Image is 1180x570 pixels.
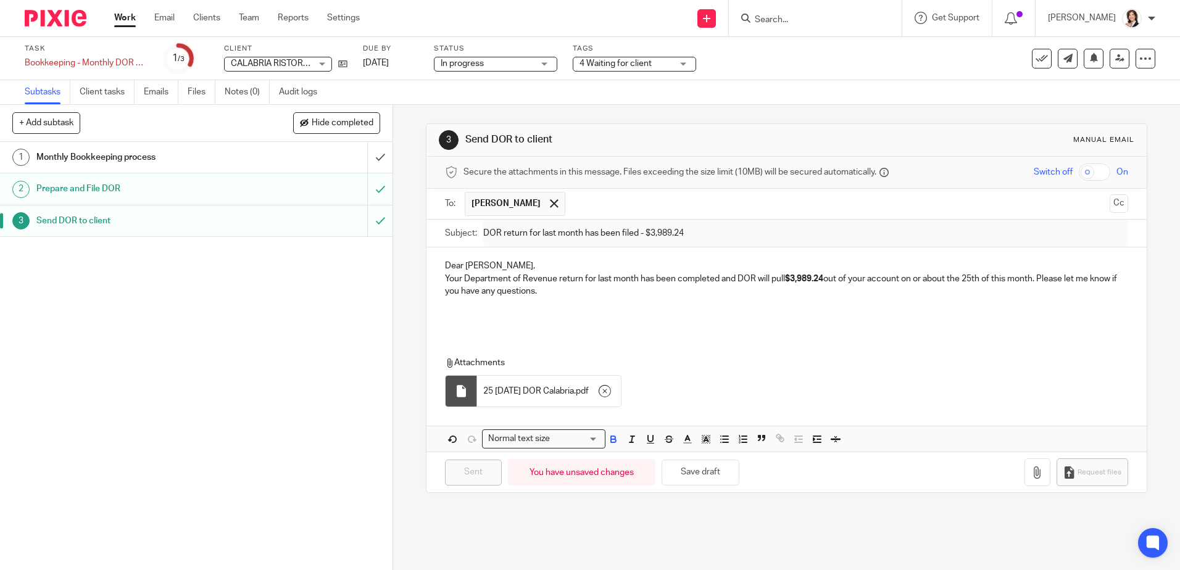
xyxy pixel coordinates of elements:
label: Status [434,44,557,54]
span: Request files [1078,468,1121,477]
a: Team [239,12,259,24]
label: Subject: [445,227,477,239]
div: Bookkeeping - Monthly DOR & bank access [25,57,148,69]
a: Notes (0) [225,80,270,104]
a: Client tasks [80,80,135,104]
span: Normal text size [485,432,552,445]
input: Search for option [554,432,598,445]
div: You have unsaved changes [508,459,655,485]
label: Due by [363,44,418,54]
span: Switch off [1034,166,1073,178]
button: Hide completed [293,112,380,133]
span: On [1116,166,1128,178]
span: In progress [441,59,484,68]
div: 1 [12,149,30,166]
button: Save draft [662,460,739,486]
button: + Add subtask [12,112,80,133]
img: BW%20Website%203%20-%20square.jpg [1122,9,1142,28]
span: [PERSON_NAME] [472,197,541,210]
div: Manual email [1073,135,1134,145]
span: pdf [576,385,589,397]
a: Emails [144,80,178,104]
label: To: [445,197,459,210]
img: Pixie [25,10,86,27]
span: [DATE] [363,59,389,67]
div: 1 [172,51,185,65]
a: Clients [193,12,220,24]
input: Search [754,15,865,26]
button: Request files [1057,458,1128,486]
p: Your Department of Revenue return for last month has been completed and DOR will pull out of your... [445,273,1128,298]
span: Hide completed [312,118,373,128]
h1: Monthly Bookkeeping process [36,148,249,167]
h1: Prepare and File DOR [36,180,249,198]
h1: Send DOR to client [36,212,249,230]
button: Cc [1110,194,1128,213]
p: [PERSON_NAME] [1048,12,1116,24]
label: Task [25,44,148,54]
div: 3 [12,212,30,229]
a: Subtasks [25,80,70,104]
div: Search for option [482,429,605,448]
label: Tags [573,44,696,54]
h1: Send DOR to client [465,133,813,146]
span: 25 [DATE] DOR Calabria [483,385,574,397]
div: 2 [12,181,30,198]
a: Work [114,12,136,24]
strong: $3,989.24 [785,275,823,283]
a: Files [188,80,215,104]
p: Attachments [445,357,1105,369]
a: Reports [278,12,309,24]
label: Client [224,44,347,54]
a: Settings [327,12,360,24]
div: . [477,376,621,407]
input: Sent [445,460,502,486]
div: 3 [439,130,459,150]
span: 4 Waiting for client [580,59,652,68]
span: CALABRIA RISTORANTE ITALIANO, LLC [231,59,382,68]
small: /3 [178,56,185,62]
span: Secure the attachments in this message. Files exceeding the size limit (10MB) will be secured aut... [463,166,876,178]
a: Audit logs [279,80,326,104]
span: Get Support [932,14,979,22]
div: Bookkeeping - Monthly DOR &amp; bank access [25,57,148,69]
a: Email [154,12,175,24]
p: Dear [PERSON_NAME], [445,260,1128,272]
